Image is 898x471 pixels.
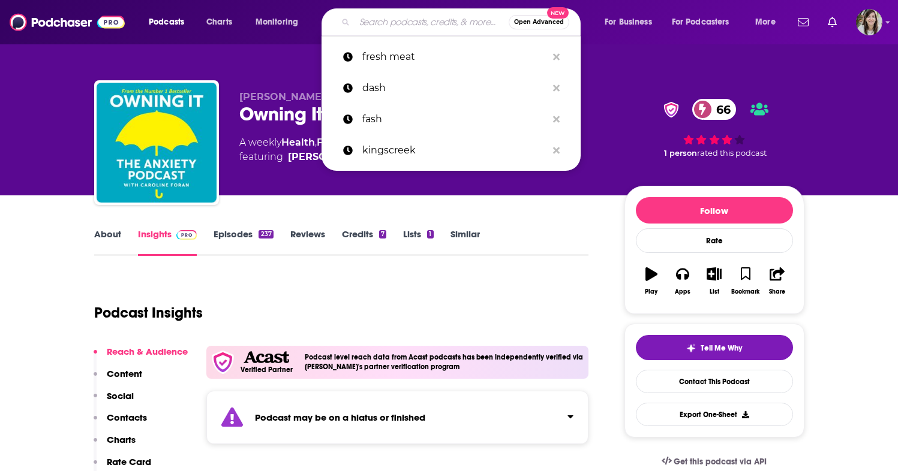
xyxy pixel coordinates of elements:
button: open menu [747,13,791,32]
p: Charts [107,434,136,445]
input: Search podcasts, credits, & more... [355,13,509,32]
a: fresh meat [322,41,581,73]
div: 1 [427,230,433,238]
div: A weekly podcast [239,135,460,164]
button: List [698,259,729,303]
button: Open AdvancedNew [509,15,569,29]
div: Play [645,288,657,295]
img: Acast [244,351,289,364]
span: For Business [605,14,652,31]
h4: Podcast level reach data from Acast podcasts has been independently verified via [PERSON_NAME]'s ... [305,353,584,371]
span: featuring [239,150,460,164]
button: Reach & Audience [94,346,188,368]
a: Credits7 [342,228,386,256]
span: Tell Me Why [701,343,742,353]
span: Logged in as devinandrade [856,9,882,35]
button: Show profile menu [856,9,882,35]
p: kingscreek [362,135,547,166]
div: List [710,288,719,295]
div: 7 [379,230,386,238]
span: Charts [206,14,232,31]
button: tell me why sparkleTell Me Why [636,335,793,360]
button: open menu [664,13,747,32]
p: fash [362,104,547,135]
img: Podchaser Pro [176,230,197,240]
span: [PERSON_NAME] [239,91,325,102]
span: Monitoring [256,14,298,31]
a: Similar [450,228,480,256]
img: Podchaser - Follow, Share and Rate Podcasts [10,11,125,34]
a: Lists1 [403,228,433,256]
div: verified Badge66 1 personrated this podcast [624,91,804,165]
a: About [94,228,121,256]
div: Bookmark [731,288,759,295]
span: Open Advanced [514,19,564,25]
button: Apps [667,259,698,303]
p: Contacts [107,412,147,423]
span: , [315,137,317,148]
img: verified Badge [660,102,683,117]
a: InsightsPodchaser Pro [138,228,197,256]
div: 237 [259,230,273,238]
button: Charts [94,434,136,456]
a: Reviews [290,228,325,256]
span: New [547,7,569,19]
p: Content [107,368,142,379]
a: kingscreek [322,135,581,166]
button: Bookmark [730,259,761,303]
button: open menu [247,13,314,32]
a: Show notifications dropdown [793,12,813,32]
a: Charts [199,13,239,32]
span: More [755,14,776,31]
div: Rate [636,228,793,253]
strong: Podcast may be on a hiatus or finished [255,412,425,423]
img: Owning It: The Anxiety Podcast [97,83,217,203]
img: tell me why sparkle [686,343,696,353]
a: 66 [692,99,737,120]
p: Rate Card [107,456,151,467]
span: rated this podcast [697,149,767,158]
div: Share [769,288,785,295]
button: open menu [596,13,667,32]
a: Show notifications dropdown [823,12,842,32]
button: Play [636,259,667,303]
button: Contacts [94,412,147,434]
p: Social [107,390,134,401]
img: User Profile [856,9,882,35]
img: verfied icon [211,351,235,374]
h5: Verified Partner [241,366,293,373]
a: Health [281,137,315,148]
p: Reach & Audience [107,346,188,357]
h1: Podcast Insights [94,304,203,322]
span: 1 person [664,149,697,158]
p: fresh meat [362,41,547,73]
button: open menu [140,13,200,32]
button: Share [761,259,792,303]
div: Apps [675,288,690,295]
span: Get this podcast via API [674,457,767,467]
div: Search podcasts, credits, & more... [333,8,592,36]
span: 66 [704,99,737,120]
a: Episodes237 [214,228,273,256]
p: dash [362,73,547,104]
a: Fitness [317,137,352,148]
a: Caroline Foran [288,150,374,164]
button: Content [94,368,142,390]
span: Podcasts [149,14,184,31]
a: fash [322,104,581,135]
a: Contact This Podcast [636,370,793,393]
section: Click to expand status details [206,391,589,444]
button: Follow [636,197,793,224]
span: For Podcasters [672,14,729,31]
a: dash [322,73,581,104]
button: Social [94,390,134,412]
button: Export One-Sheet [636,403,793,426]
